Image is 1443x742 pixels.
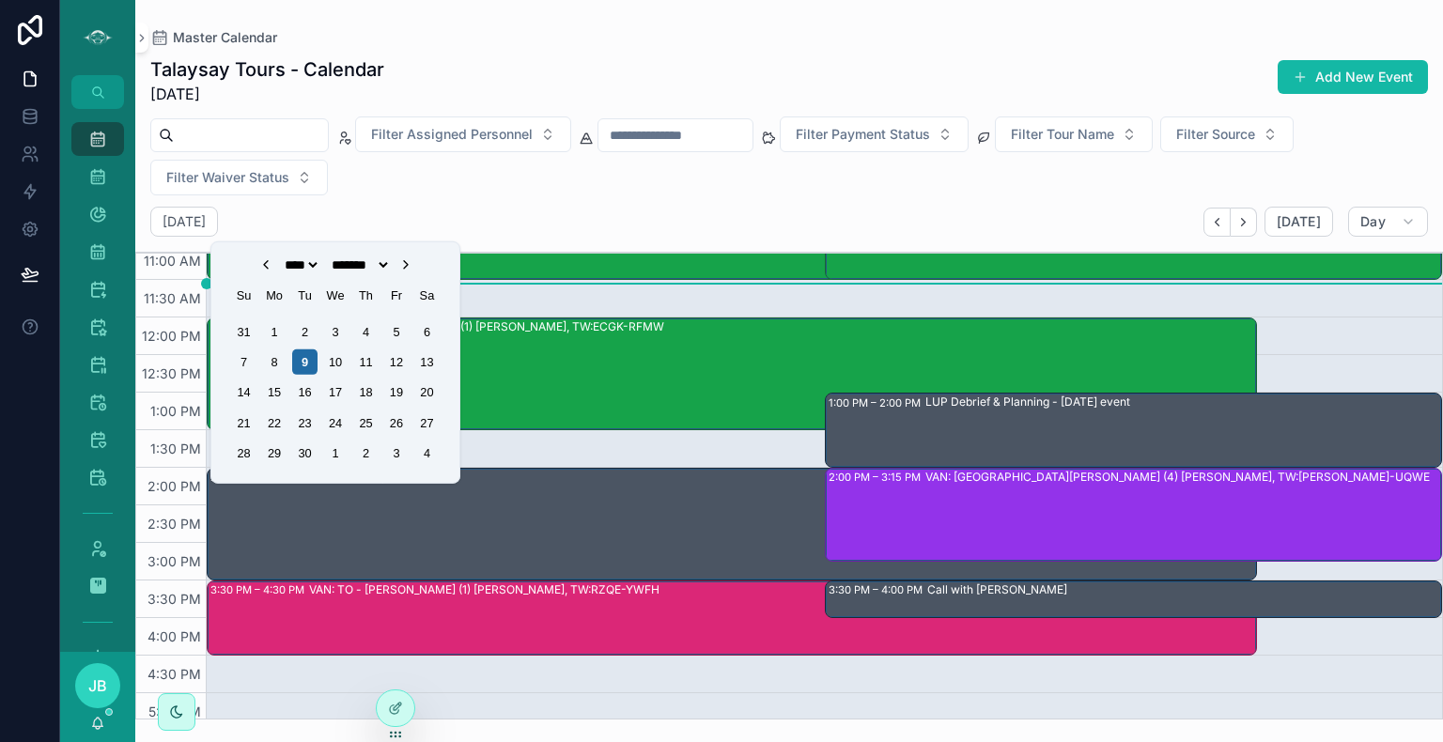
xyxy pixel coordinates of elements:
[262,318,287,344] div: Choose Monday, September 1st, 2025
[371,125,533,144] span: Filter Assigned Personnel
[150,28,277,47] a: Master Calendar
[231,410,256,436] div: Choose Sunday, September 21st, 2025
[139,253,206,269] span: 11:00 AM
[210,580,309,599] div: 3:30 PM – 4:30 PM
[231,379,256,405] div: Choose Sunday, September 14th, 2025
[383,282,409,307] div: Friday
[322,349,348,375] div: Choose Wednesday, September 10th, 2025
[144,703,206,719] span: 5:00 PM
[353,441,379,466] div: Choose Thursday, October 2nd, 2025
[925,470,1430,485] div: VAN: [GEOGRAPHIC_DATA][PERSON_NAME] (4) [PERSON_NAME], TW:[PERSON_NAME]-UQWE
[137,365,206,381] span: 12:30 PM
[143,553,206,569] span: 3:00 PM
[1278,60,1428,94] button: Add New Event
[353,349,379,375] div: Choose Thursday, September 11th, 2025
[414,441,440,466] div: Choose Saturday, October 4th, 2025
[1160,116,1294,152] button: Select Button
[414,349,440,375] div: Choose Saturday, September 13th, 2025
[60,109,135,652] div: scrollable content
[223,250,448,475] div: Choose Date
[383,379,409,405] div: Choose Friday, September 19th, 2025
[292,318,318,344] div: Choose Tuesday, September 2nd, 2025
[829,468,925,487] div: 2:00 PM – 3:15 PM
[292,349,318,375] div: Choose Tuesday, September 9th, 2025
[383,318,409,344] div: Choose Friday, September 5th, 2025
[262,410,287,436] div: Choose Monday, September 22nd, 2025
[322,318,348,344] div: Choose Wednesday, September 3rd, 2025
[150,56,384,83] h1: Talaysay Tours - Calendar
[826,581,1442,617] div: 3:30 PM – 4:00 PMCall with [PERSON_NAME]
[208,581,1256,655] div: 3:30 PM – 4:30 PMVAN: TO - [PERSON_NAME] (1) [PERSON_NAME], TW:RZQE-YWFH
[292,282,318,307] div: Tuesday
[146,441,206,456] span: 1:30 PM
[355,116,571,152] button: Select Button
[353,410,379,436] div: Choose Thursday, September 25th, 2025
[83,23,113,53] img: App logo
[826,469,1442,561] div: 2:00 PM – 3:15 PMVAN: [GEOGRAPHIC_DATA][PERSON_NAME] (4) [PERSON_NAME], TW:[PERSON_NAME]-UQWE
[231,349,256,375] div: Choose Sunday, September 7th, 2025
[383,441,409,466] div: Choose Friday, October 3rd, 2025
[292,379,318,405] div: Choose Tuesday, September 16th, 2025
[383,410,409,436] div: Choose Friday, September 26th, 2025
[414,410,440,436] div: Choose Saturday, September 27th, 2025
[414,282,440,307] div: Saturday
[1176,125,1255,144] span: Filter Source
[1231,208,1257,237] button: Next
[143,628,206,644] span: 4:00 PM
[231,318,256,344] div: Choose Sunday, August 31st, 2025
[208,318,1256,429] div: 12:00 PM – 1:30 PMVAN: TT - [PERSON_NAME] (1) [PERSON_NAME], TW:ECGK-RFMW
[231,282,256,307] div: Sunday
[163,212,206,231] h2: [DATE]
[383,349,409,375] div: Choose Friday, September 12th, 2025
[173,28,277,47] span: Master Calendar
[150,83,384,105] span: [DATE]
[262,441,287,466] div: Choose Monday, September 29th, 2025
[322,379,348,405] div: Choose Wednesday, September 17th, 2025
[137,328,206,344] span: 12:00 PM
[228,317,442,469] div: Month September, 2025
[150,160,328,195] button: Select Button
[925,394,1130,410] div: LUP Debrief & Planning - [DATE] event
[1203,208,1231,237] button: Back
[262,282,287,307] div: Monday
[796,125,930,144] span: Filter Payment Status
[414,318,440,344] div: Choose Saturday, September 6th, 2025
[353,379,379,405] div: Choose Thursday, September 18th, 2025
[1011,125,1114,144] span: Filter Tour Name
[166,168,289,187] span: Filter Waiver Status
[826,394,1442,467] div: 1:00 PM – 2:00 PMLUP Debrief & Planning - [DATE] event
[1360,213,1386,230] span: Day
[292,441,318,466] div: Choose Tuesday, September 30th, 2025
[1277,213,1321,230] span: [DATE]
[309,582,659,597] div: VAN: TO - [PERSON_NAME] (1) [PERSON_NAME], TW:RZQE-YWFH
[353,318,379,344] div: Choose Thursday, September 4th, 2025
[143,666,206,682] span: 4:30 PM
[1348,207,1428,237] button: Day
[353,282,379,307] div: Thursday
[143,516,206,532] span: 2:30 PM
[292,410,318,436] div: Choose Tuesday, September 23rd, 2025
[780,116,969,152] button: Select Button
[322,441,348,466] div: Choose Wednesday, October 1st, 2025
[312,319,664,334] div: VAN: TT - [PERSON_NAME] (1) [PERSON_NAME], TW:ECGK-RFMW
[139,290,206,306] span: 11:30 AM
[143,591,206,607] span: 3:30 PM
[146,403,206,419] span: 1:00 PM
[143,478,206,494] span: 2:00 PM
[231,441,256,466] div: Choose Sunday, September 28th, 2025
[208,469,1256,580] div: 2:00 PM – 3:30 PMLUP Follow-up
[1265,207,1333,237] button: [DATE]
[414,379,440,405] div: Choose Saturday, September 20th, 2025
[995,116,1153,152] button: Select Button
[927,582,1067,597] div: Call with [PERSON_NAME]
[322,282,348,307] div: Wednesday
[88,674,107,697] span: JB
[829,580,927,599] div: 3:30 PM – 4:00 PM
[829,394,925,412] div: 1:00 PM – 2:00 PM
[262,379,287,405] div: Choose Monday, September 15th, 2025
[322,410,348,436] div: Choose Wednesday, September 24th, 2025
[262,349,287,375] div: Choose Monday, September 8th, 2025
